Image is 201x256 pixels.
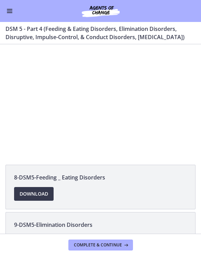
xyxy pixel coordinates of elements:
span: Download [20,190,48,198]
button: Complete & continue [68,240,133,251]
span: Complete & continue [74,242,122,248]
h3: DSM 5 - Part 4 (Feeding & Eating Disorders, Elimination Disorders, Disruptive, Impulse-Control, &... [5,25,187,41]
a: Download [14,187,54,201]
span: 9-DSM5-Elimination Disorders [14,221,187,229]
span: 8-DSM5-Feeding _ Eating Disorders [14,173,187,182]
img: Agents of Change [66,4,135,18]
button: Enable menu [5,7,14,15]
